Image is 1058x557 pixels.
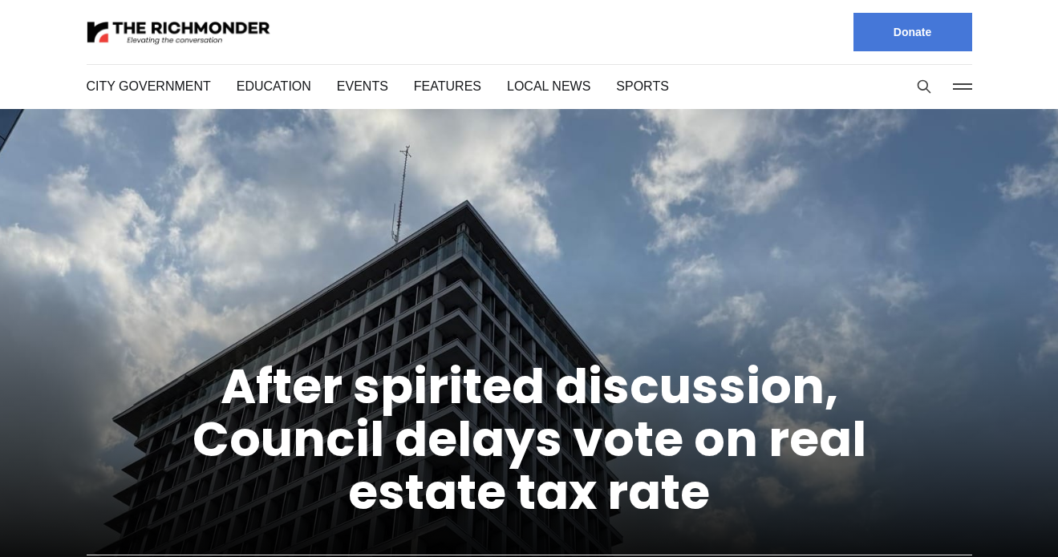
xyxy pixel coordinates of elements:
[333,77,380,95] a: Events
[87,18,271,46] img: The Richmonder
[406,77,468,95] a: Features
[974,478,1058,557] iframe: portal-trigger
[853,13,972,51] a: Donate
[87,77,207,95] a: City Government
[912,75,936,99] button: Search this site
[599,77,648,95] a: Sports
[494,77,574,95] a: Local News
[233,77,307,95] a: Education
[193,353,866,526] a: After spirited discussion, Council delays vote on real estate tax rate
